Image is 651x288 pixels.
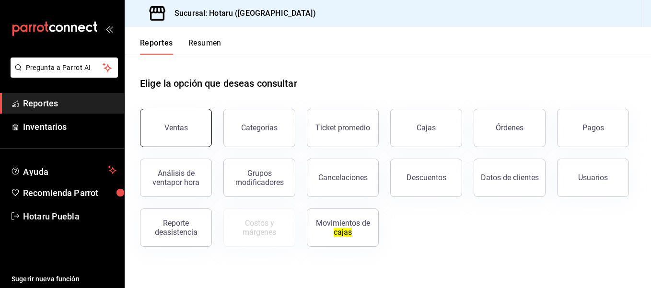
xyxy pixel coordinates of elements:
[140,208,212,247] button: Reporte deasistencia
[140,76,297,91] h1: Elige la opción que deseas consultar
[307,159,379,197] button: Cancelaciones
[241,123,278,132] div: Categorías
[578,173,608,182] div: Usuarios
[140,159,212,197] button: Análisis de ventapor hora
[146,219,206,237] div: Reporte de asistencia
[390,109,462,147] button: Cajas
[315,123,370,132] div: Ticket promedio
[146,169,206,187] div: Análisis de venta por hora
[223,208,295,247] button: Contrata inventarios para ver este reporte
[23,210,116,223] span: Hotaru Puebla
[140,38,173,55] button: Reportes
[334,228,352,237] msreadoutspan: cajas
[140,109,212,147] button: Ventas
[223,109,295,147] button: Categorías
[496,123,523,132] div: Órdenes
[407,173,446,182] div: Descuentos
[164,123,188,132] div: Ventas
[557,109,629,147] button: Pagos
[417,123,436,132] div: Cajas
[140,38,221,55] div: navigation tabs
[23,186,116,199] span: Recomienda Parrot
[313,219,372,237] div: Movimientos de
[307,109,379,147] button: Ticket promedio
[105,25,113,33] button: open_drawer_menu
[11,58,118,78] button: Pregunta a Parrot AI
[230,169,289,187] div: Grupos modificadores
[23,120,116,133] span: Inventarios
[223,159,295,197] button: Grupos modificadores
[390,159,462,197] button: Descuentos
[307,208,379,247] button: Movimientos de cajas
[481,173,539,182] div: Datos de clientes
[474,109,546,147] button: Órdenes
[188,38,221,55] button: Resumen
[318,173,368,182] div: Cancelaciones
[167,8,316,19] h3: Sucursal: Hotaru ([GEOGRAPHIC_DATA])
[26,63,103,73] span: Pregunta a Parrot AI
[557,159,629,197] button: Usuarios
[230,219,289,237] div: Costos y márgenes
[7,69,118,80] a: Pregunta a Parrot AI
[12,274,116,284] span: Sugerir nueva función
[474,159,546,197] button: Datos de clientes
[23,164,104,176] span: Ayuda
[23,97,116,110] span: Reportes
[582,123,604,132] div: Pagos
